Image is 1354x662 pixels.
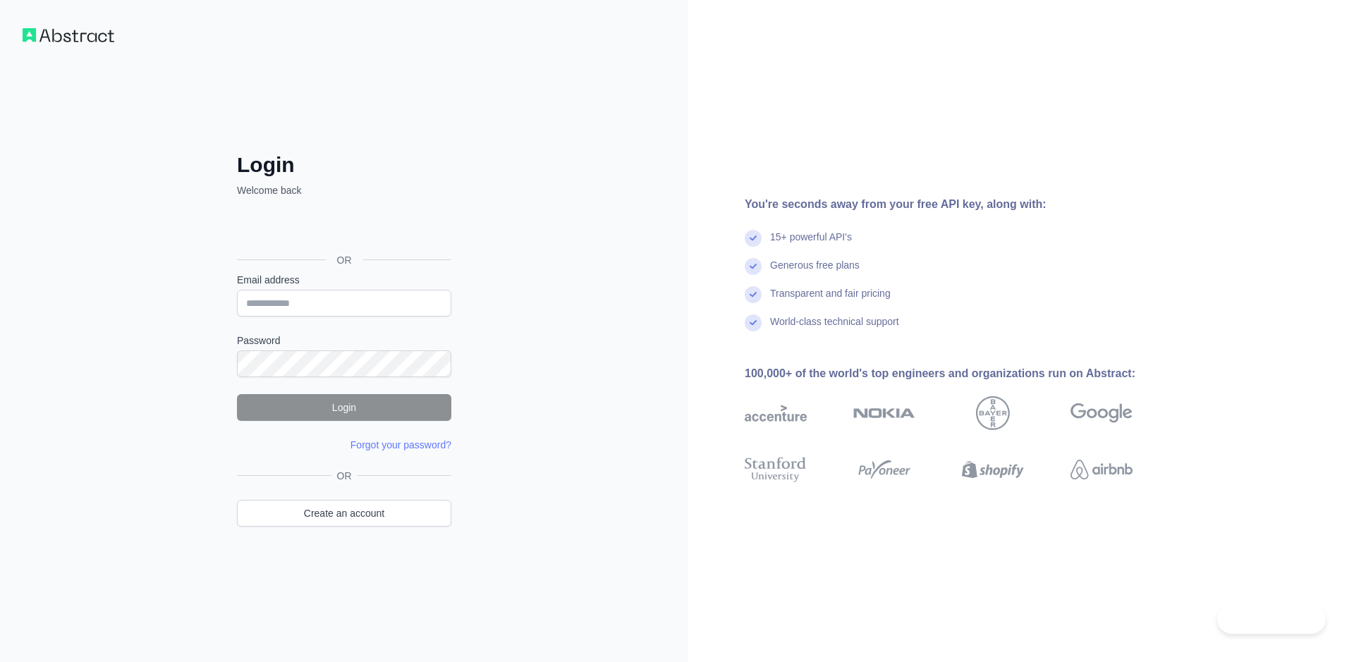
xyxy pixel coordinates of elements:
a: Forgot your password? [350,439,451,450]
div: Sign in with Google. Opens in new tab [237,213,449,244]
button: Login [237,394,451,421]
div: You're seconds away from your free API key, along with: [745,196,1178,213]
h2: Login [237,152,451,178]
img: check mark [745,258,762,275]
img: Workflow [23,28,114,42]
iframe: Toggle Customer Support [1217,604,1326,634]
span: OR [326,253,363,267]
span: OR [331,469,358,483]
div: Generous free plans [770,258,860,286]
p: Welcome back [237,183,451,197]
img: google [1071,396,1133,430]
img: stanford university [745,454,807,485]
img: check mark [745,230,762,247]
img: check mark [745,314,762,331]
label: Password [237,333,451,348]
img: check mark [745,286,762,303]
img: accenture [745,396,807,430]
a: Create an account [237,500,451,527]
div: 15+ powerful API's [770,230,852,258]
div: World-class technical support [770,314,899,343]
img: shopify [962,454,1024,485]
label: Email address [237,273,451,287]
iframe: Sign in with Google Button [230,213,456,244]
img: airbnb [1071,454,1133,485]
div: Transparent and fair pricing [770,286,891,314]
img: bayer [976,396,1010,430]
img: nokia [853,396,915,430]
img: payoneer [853,454,915,485]
div: 100,000+ of the world's top engineers and organizations run on Abstract: [745,365,1178,382]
